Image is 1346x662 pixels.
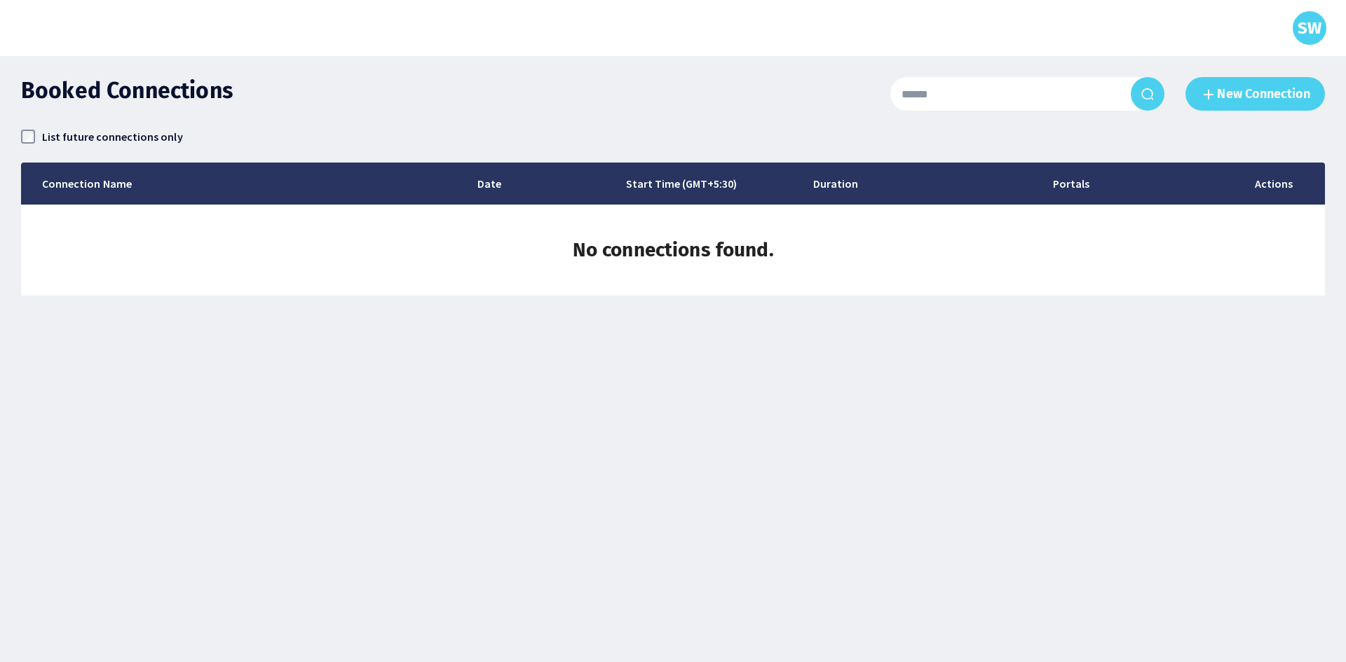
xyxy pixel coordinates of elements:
div: Actions [1255,177,1293,191]
div: Portals [1053,177,1089,191]
div: Date [477,177,501,191]
div: Connection Name [42,177,131,191]
label: List future connections only [42,127,183,146]
button: New Connection [1185,77,1325,111]
h3: SW [1298,18,1321,39]
div: Start Time (GMT+5:30) [626,177,737,191]
div: Duration [813,177,858,191]
div: No connections found. [573,238,774,262]
h1: Booked Connections [21,77,233,105]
